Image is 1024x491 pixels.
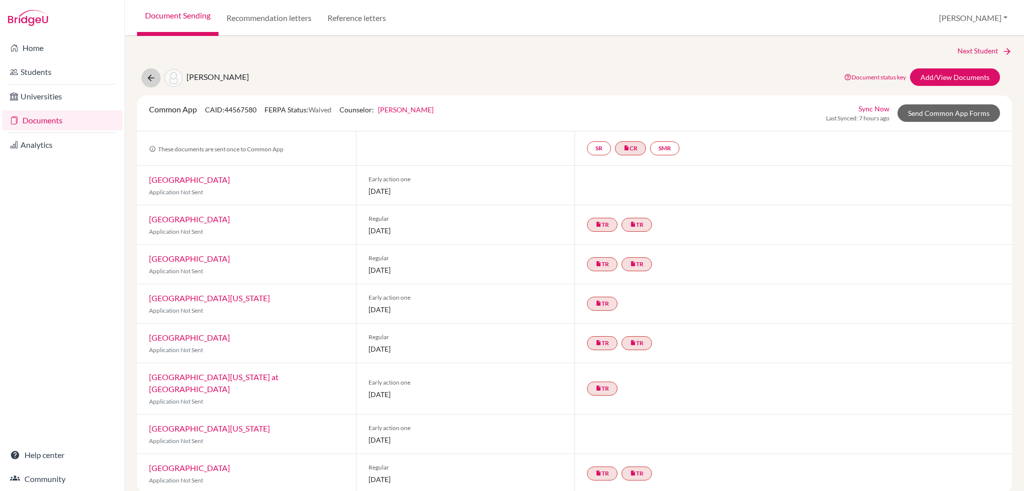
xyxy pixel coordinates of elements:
[621,257,652,271] a: insert_drive_fileTR
[368,424,563,433] span: Early action one
[858,103,889,114] a: Sync Now
[149,398,203,405] span: Application Not Sent
[615,141,646,155] a: insert_drive_fileCR
[630,261,636,267] i: insert_drive_file
[368,344,563,354] span: [DATE]
[368,378,563,387] span: Early action one
[149,477,203,484] span: Application Not Sent
[368,214,563,223] span: Regular
[844,73,906,81] a: Document status key
[205,105,256,114] span: CAID: 44567580
[149,104,197,114] span: Common App
[630,221,636,227] i: insert_drive_file
[368,333,563,342] span: Regular
[368,474,563,485] span: [DATE]
[595,221,601,227] i: insert_drive_file
[368,304,563,315] span: [DATE]
[149,145,283,153] span: These documents are sent once to Common App
[2,445,122,465] a: Help center
[587,336,617,350] a: insert_drive_fileTR
[368,254,563,263] span: Regular
[623,145,629,151] i: insert_drive_file
[650,141,679,155] a: SMR
[2,135,122,155] a: Analytics
[8,10,48,26] img: Bridge-U
[368,389,563,400] span: [DATE]
[149,214,230,224] a: [GEOGRAPHIC_DATA]
[826,114,889,123] span: Last Synced: 7 hours ago
[308,105,331,114] span: Waived
[186,72,249,81] span: [PERSON_NAME]
[149,346,203,354] span: Application Not Sent
[2,38,122,58] a: Home
[587,218,617,232] a: insert_drive_fileTR
[368,435,563,445] span: [DATE]
[595,470,601,476] i: insert_drive_file
[587,467,617,481] a: insert_drive_fileTR
[149,267,203,275] span: Application Not Sent
[630,470,636,476] i: insert_drive_file
[368,175,563,184] span: Early action one
[2,110,122,130] a: Documents
[595,261,601,267] i: insert_drive_file
[630,340,636,346] i: insert_drive_file
[2,469,122,489] a: Community
[149,372,278,394] a: [GEOGRAPHIC_DATA][US_STATE] at [GEOGRAPHIC_DATA]
[934,8,1012,27] button: [PERSON_NAME]
[587,257,617,271] a: insert_drive_fileTR
[149,424,270,433] a: [GEOGRAPHIC_DATA][US_STATE]
[587,141,611,155] a: SR
[595,385,601,391] i: insert_drive_file
[957,45,1012,56] a: Next Student
[149,228,203,235] span: Application Not Sent
[595,340,601,346] i: insert_drive_file
[339,105,433,114] span: Counselor:
[264,105,331,114] span: FERPA Status:
[378,105,433,114] a: [PERSON_NAME]
[621,218,652,232] a: insert_drive_fileTR
[587,382,617,396] a: insert_drive_fileTR
[149,175,230,184] a: [GEOGRAPHIC_DATA]
[149,293,270,303] a: [GEOGRAPHIC_DATA][US_STATE]
[2,62,122,82] a: Students
[587,297,617,311] a: insert_drive_fileTR
[149,463,230,473] a: [GEOGRAPHIC_DATA]
[149,307,203,314] span: Application Not Sent
[2,86,122,106] a: Universities
[149,333,230,342] a: [GEOGRAPHIC_DATA]
[149,254,230,263] a: [GEOGRAPHIC_DATA]
[368,186,563,196] span: [DATE]
[621,467,652,481] a: insert_drive_fileTR
[368,293,563,302] span: Early action one
[910,68,1000,86] a: Add/View Documents
[595,300,601,306] i: insert_drive_file
[368,225,563,236] span: [DATE]
[149,188,203,196] span: Application Not Sent
[149,437,203,445] span: Application Not Sent
[897,104,1000,122] a: Send Common App Forms
[368,265,563,275] span: [DATE]
[621,336,652,350] a: insert_drive_fileTR
[368,463,563,472] span: Regular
